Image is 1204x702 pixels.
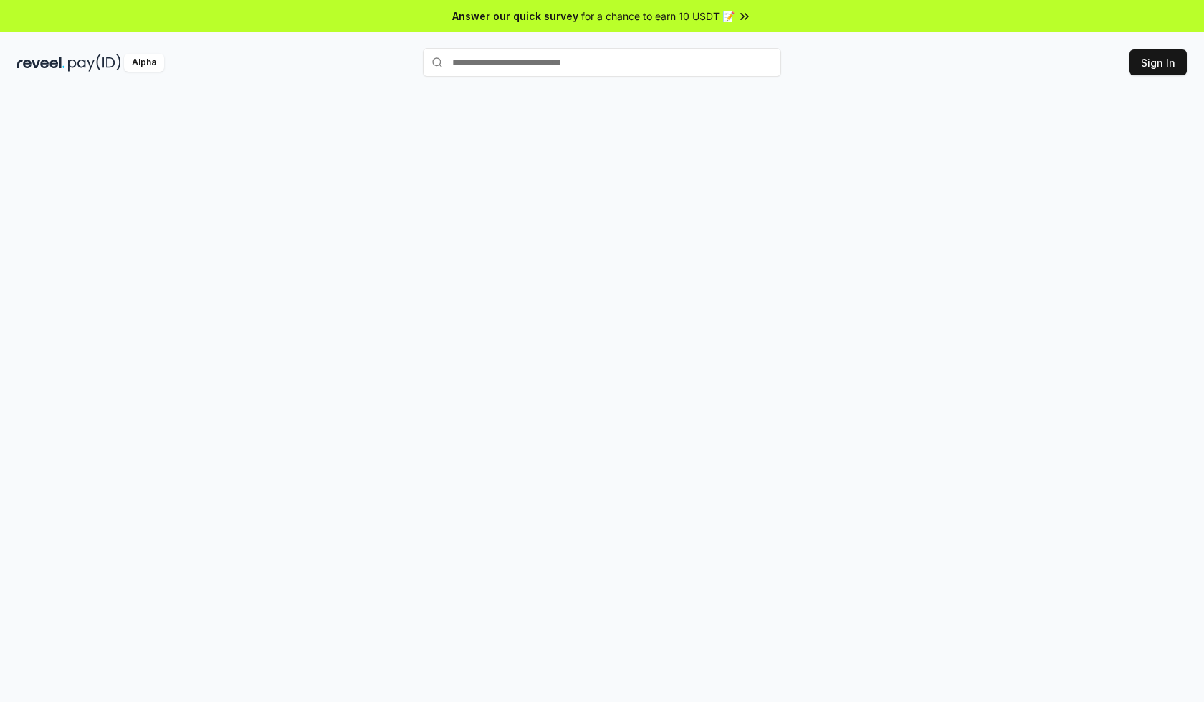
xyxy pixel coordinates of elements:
[68,54,121,72] img: pay_id
[1129,49,1187,75] button: Sign In
[17,54,65,72] img: reveel_dark
[124,54,164,72] div: Alpha
[452,9,578,24] span: Answer our quick survey
[581,9,735,24] span: for a chance to earn 10 USDT 📝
